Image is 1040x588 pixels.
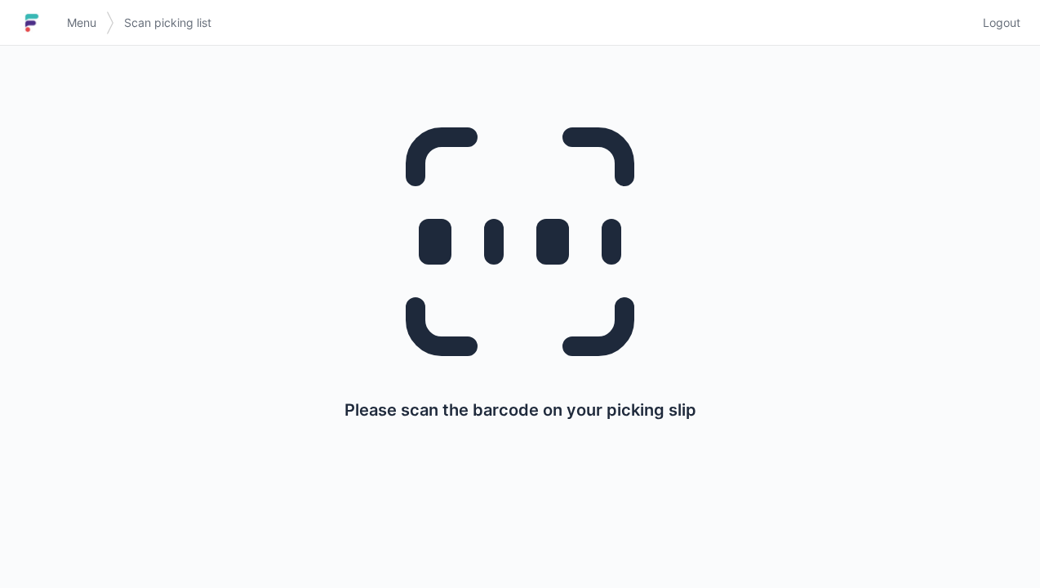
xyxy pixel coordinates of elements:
span: Menu [67,15,96,31]
a: Logout [973,8,1020,38]
span: Logout [983,15,1020,31]
span: Scan picking list [124,15,211,31]
img: svg> [106,3,114,42]
a: Menu [57,8,106,38]
img: logo-small.jpg [20,10,44,36]
a: Scan picking list [114,8,221,38]
p: Please scan the barcode on your picking slip [344,399,696,421]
